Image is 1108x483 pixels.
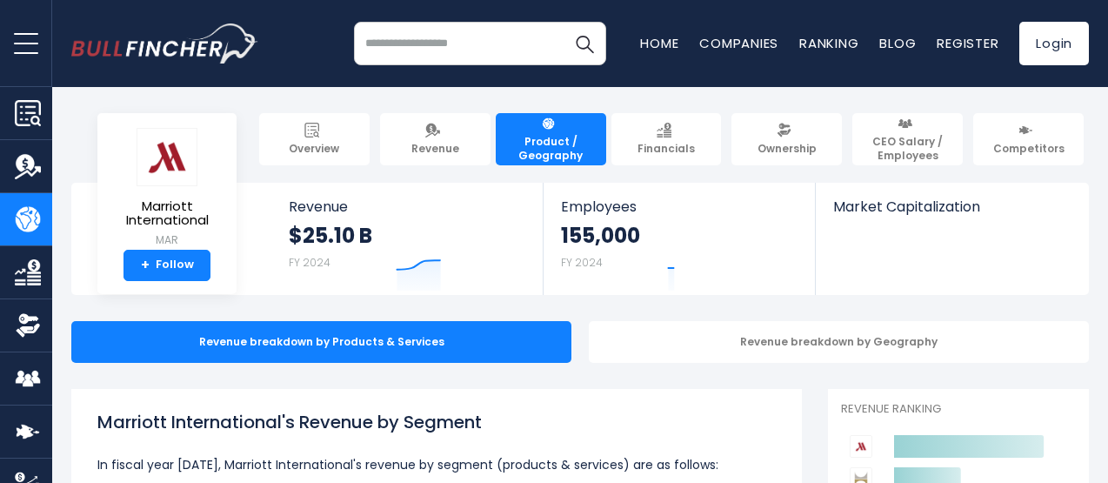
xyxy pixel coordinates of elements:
a: Ownership [731,113,842,165]
span: Employees [561,198,797,215]
small: MAR [111,232,223,248]
span: Revenue [411,142,459,156]
strong: $25.10 B [289,222,372,249]
div: Revenue breakdown by Products & Services [71,321,571,363]
small: FY 2024 [289,255,330,270]
span: Marriott International [111,199,223,228]
a: Home [640,34,678,52]
span: Financials [637,142,695,156]
a: Register [937,34,998,52]
span: Revenue [289,198,526,215]
a: Overview [259,113,370,165]
img: Ownership [15,312,41,339]
h1: Marriott International's Revenue by Segment [97,409,776,435]
span: Product / Geography [504,135,598,162]
small: FY 2024 [561,255,603,270]
a: Ranking [799,34,858,52]
a: Marriott International MAR [110,127,224,250]
strong: + [141,258,150,273]
span: Competitors [993,142,1065,156]
a: Go to homepage [71,23,258,64]
div: Revenue breakdown by Geography [589,321,1089,363]
span: Ownership [758,142,817,156]
span: Overview [289,142,339,156]
a: Revenue [380,113,491,165]
a: Login [1019,22,1089,65]
a: Revenue $25.10 B FY 2024 [271,183,544,295]
span: Market Capitalization [833,198,1070,215]
a: Blog [879,34,916,52]
a: Competitors [973,113,1084,165]
p: Revenue Ranking [841,402,1076,417]
span: CEO Salary / Employees [860,135,955,162]
img: Marriott International competitors logo [850,435,872,458]
p: In fiscal year [DATE], Marriott International's revenue by segment (products & services) are as f... [97,454,776,475]
a: Employees 155,000 FY 2024 [544,183,814,295]
a: +Follow [123,250,210,281]
a: Companies [699,34,778,52]
button: Search [563,22,606,65]
a: Market Capitalization [816,183,1087,245]
a: Product / Geography [496,113,606,165]
a: Financials [611,113,722,165]
a: CEO Salary / Employees [852,113,963,165]
img: bullfincher logo [71,23,258,64]
strong: 155,000 [561,222,640,249]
